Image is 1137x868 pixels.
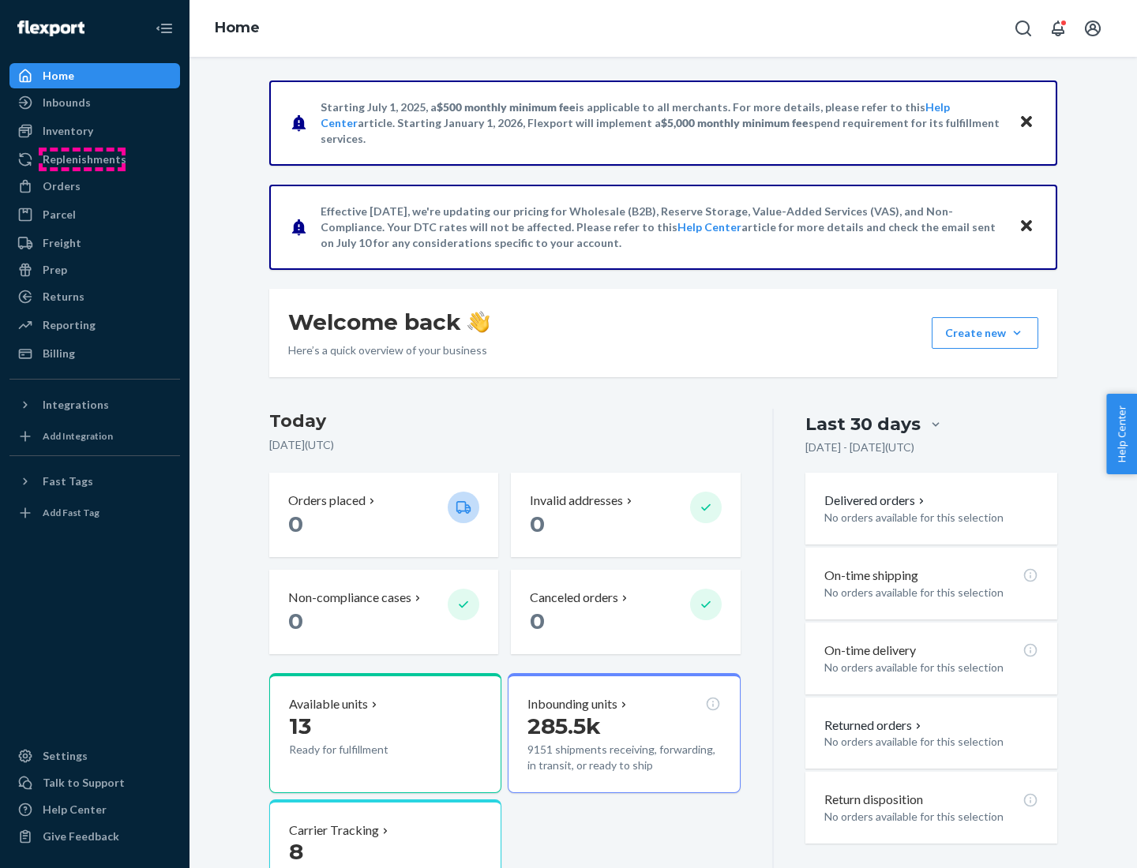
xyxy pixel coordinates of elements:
[677,220,741,234] a: Help Center
[9,147,180,172] a: Replenishments
[805,440,914,455] p: [DATE] - [DATE] ( UTC )
[824,716,925,735] button: Returned orders
[437,100,576,114] span: $500 monthly minimum fee
[9,230,180,256] a: Freight
[288,511,303,537] span: 0
[9,770,180,795] a: Talk to Support
[43,317,96,333] div: Reporting
[824,492,928,510] button: Delivered orders
[9,797,180,822] a: Help Center
[43,802,107,817] div: Help Center
[43,473,93,489] div: Fast Tags
[288,589,411,607] p: Non-compliance cases
[289,713,311,739] span: 13
[9,90,180,115] a: Inbounds
[43,123,93,139] div: Inventory
[269,473,498,557] button: Orders placed 0
[43,506,99,519] div: Add Fast Tag
[288,492,366,510] p: Orders placed
[527,713,601,739] span: 285.5k
[527,742,720,773] p: 9151 shipments receiving, forwarding, in transit, or ready to ship
[43,775,125,791] div: Talk to Support
[824,734,1038,750] p: No orders available for this selection
[43,289,84,305] div: Returns
[215,19,260,36] a: Home
[9,118,180,144] a: Inventory
[289,742,435,758] p: Ready for fulfillment
[202,6,272,51] ol: breadcrumbs
[1077,13,1109,44] button: Open account menu
[43,235,81,251] div: Freight
[511,473,740,557] button: Invalid addresses 0
[43,748,88,764] div: Settings
[824,791,923,809] p: Return disposition
[289,838,303,865] span: 8
[824,510,1038,526] p: No orders available for this selection
[9,257,180,282] a: Prep
[824,660,1038,675] p: No orders available for this selection
[1016,111,1037,134] button: Close
[321,99,1004,147] p: Starting July 1, 2025, a is applicable to all merchants. For more details, please refer to this a...
[269,570,498,654] button: Non-compliance cases 0
[43,178,81,194] div: Orders
[824,642,916,660] p: On-time delivery
[530,608,545,634] span: 0
[269,409,741,434] h3: Today
[9,341,180,366] a: Billing
[1008,13,1039,44] button: Open Search Box
[824,567,918,585] p: On-time shipping
[9,392,180,417] button: Integrations
[288,608,303,634] span: 0
[824,809,1038,825] p: No orders available for this selection
[511,570,740,654] button: Canceled orders 0
[43,207,76,223] div: Parcel
[269,673,501,793] button: Available units13Ready for fulfillment
[530,511,545,537] span: 0
[1016,215,1037,238] button: Close
[805,412,921,436] div: Last 30 days
[527,695,617,713] p: Inbounding units
[43,397,109,413] div: Integrations
[289,695,368,713] p: Available units
[9,202,180,227] a: Parcel
[9,174,180,199] a: Orders
[289,821,379,840] p: Carrier Tracking
[269,437,741,453] p: [DATE] ( UTC )
[530,492,623,510] p: Invalid addresses
[467,311,490,333] img: hand-wave emoji
[530,589,618,607] p: Canceled orders
[9,469,180,494] button: Fast Tags
[1042,13,1074,44] button: Open notifications
[17,21,84,36] img: Flexport logo
[43,68,74,84] div: Home
[508,673,740,793] button: Inbounding units285.5k9151 shipments receiving, forwarding, in transit, or ready to ship
[9,424,180,449] a: Add Integration
[43,346,75,361] div: Billing
[9,824,180,849] button: Give Feedback
[43,262,67,278] div: Prep
[661,116,809,129] span: $5,000 monthly minimum fee
[1106,394,1137,474] button: Help Center
[288,342,490,358] p: Here’s a quick overview of your business
[9,284,180,309] a: Returns
[824,585,1038,600] p: No orders available for this selection
[932,317,1038,349] button: Create new
[288,308,490,336] h1: Welcome back
[43,95,91,110] div: Inbounds
[9,63,180,88] a: Home
[43,152,126,167] div: Replenishments
[9,500,180,526] a: Add Fast Tag
[43,829,119,844] div: Give Feedback
[148,13,180,44] button: Close Navigation
[321,204,1004,251] p: Effective [DATE], we're updating our pricing for Wholesale (B2B), Reserve Storage, Value-Added Se...
[43,429,113,443] div: Add Integration
[9,743,180,769] a: Settings
[9,312,180,338] a: Reporting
